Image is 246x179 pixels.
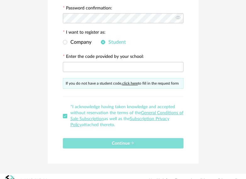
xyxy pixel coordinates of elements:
[63,6,112,12] label: Password confirmation:
[70,111,183,121] a: General Conditions of Sale Subscription
[70,117,169,127] a: Subscription Privacy Policy
[63,30,106,36] label: I want to register as:
[70,105,183,127] span: *I acknowledge having taken knowledge and accepted without reservation the terms of the as well a...
[63,138,183,148] button: Continue
[122,81,138,85] a: click here
[63,54,144,60] label: Enter the code provided by your school:
[112,141,134,146] span: Continue
[63,78,183,89] div: If you do not have a student code, to fill in the request form
[67,40,91,45] span: Company
[105,40,126,45] span: Student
